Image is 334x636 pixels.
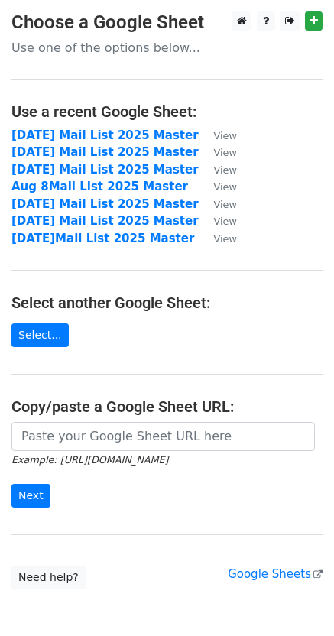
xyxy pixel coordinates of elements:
[11,40,323,56] p: Use one of the options below...
[199,180,237,193] a: View
[11,128,199,142] a: [DATE] Mail List 2025 Master
[199,145,237,159] a: View
[11,180,188,193] a: Aug 8Mail List 2025 Master
[11,102,323,121] h4: Use a recent Google Sheet:
[11,11,323,34] h3: Choose a Google Sheet
[199,197,237,211] a: View
[11,197,199,211] a: [DATE] Mail List 2025 Master
[199,128,237,142] a: View
[214,130,237,141] small: View
[199,214,237,228] a: View
[11,232,194,245] a: [DATE]Mail List 2025 Master
[214,233,237,245] small: View
[11,484,50,508] input: Next
[11,214,199,228] a: [DATE] Mail List 2025 Master
[214,199,237,210] small: View
[11,422,315,451] input: Paste your Google Sheet URL here
[11,323,69,347] a: Select...
[11,454,168,466] small: Example: [URL][DOMAIN_NAME]
[199,232,237,245] a: View
[214,147,237,158] small: View
[11,145,199,159] a: [DATE] Mail List 2025 Master
[11,566,86,589] a: Need help?
[11,294,323,312] h4: Select another Google Sheet:
[11,397,323,416] h4: Copy/paste a Google Sheet URL:
[228,567,323,581] a: Google Sheets
[214,216,237,227] small: View
[214,181,237,193] small: View
[214,164,237,176] small: View
[199,163,237,177] a: View
[11,163,199,177] a: [DATE] Mail List 2025 Master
